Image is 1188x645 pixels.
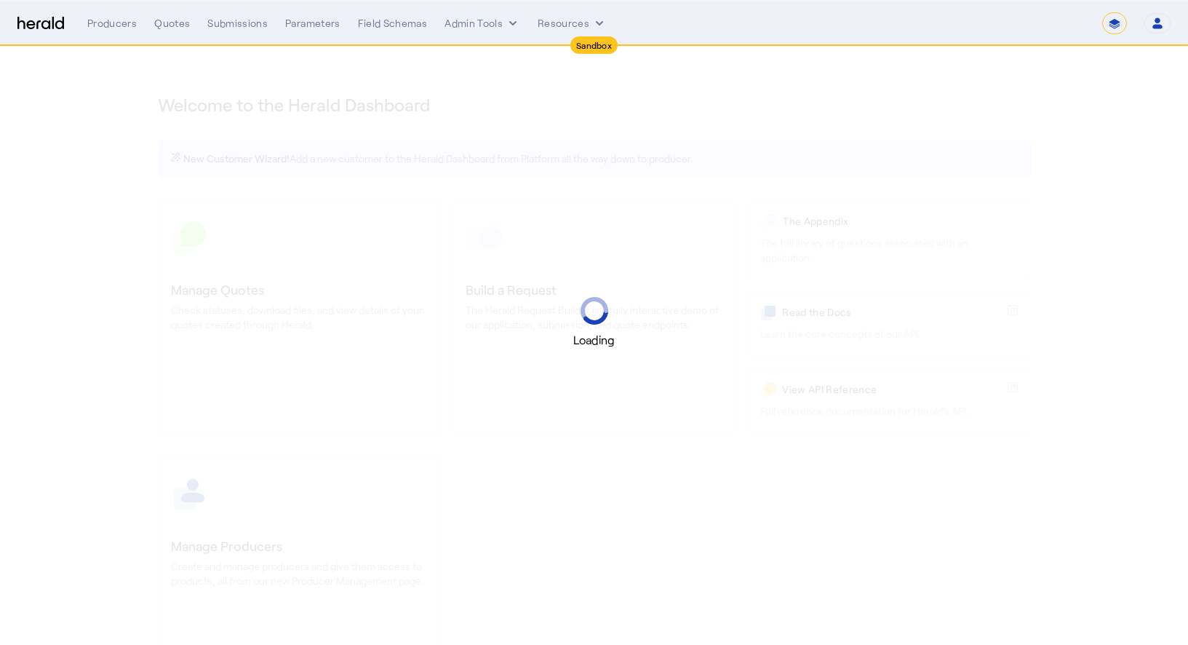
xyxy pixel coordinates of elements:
div: Sandbox [570,36,618,54]
div: Field Schemas [358,16,428,31]
div: Quotes [154,16,190,31]
div: Producers [87,16,137,31]
button: internal dropdown menu [444,16,520,31]
button: Resources dropdown menu [538,16,607,31]
div: Submissions [207,16,268,31]
img: Herald Logo [17,17,64,31]
div: Parameters [285,16,340,31]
